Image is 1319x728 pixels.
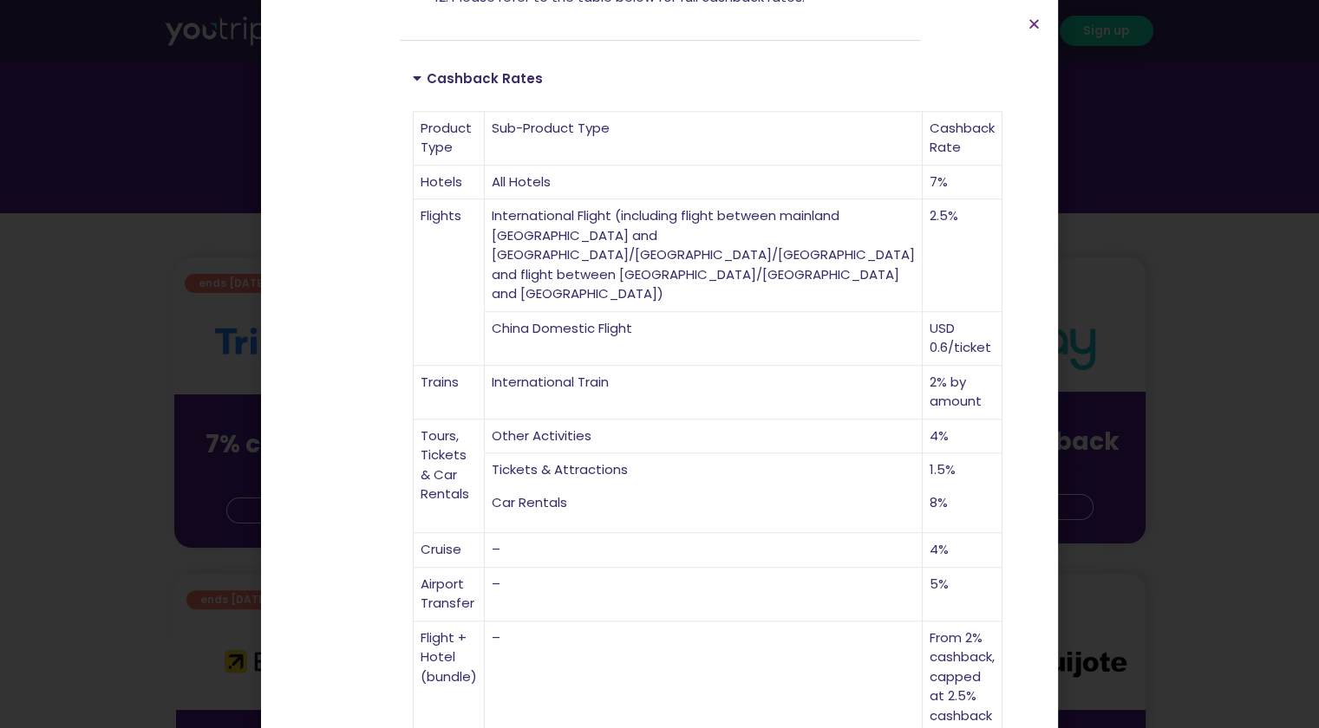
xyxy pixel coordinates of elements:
[414,568,485,621] td: Airport Transfer
[414,199,485,366] td: Flights
[923,199,1002,312] td: 2.5%
[414,533,485,568] td: Cruise
[485,419,923,454] td: Other Activities
[1028,17,1041,30] a: Close
[923,533,1002,568] td: 4%
[930,493,948,511] span: 8%
[485,366,923,419] td: International Train
[485,533,923,568] td: –
[923,568,1002,621] td: 5%
[923,112,1002,166] td: Cashback Rate
[427,69,543,88] a: Cashback Rates
[492,460,915,480] p: Tickets & Attractions
[485,568,923,621] td: –
[485,166,923,200] td: All Hotels
[485,112,923,166] td: Sub-Product Type
[414,166,485,200] td: Hotels
[414,419,485,534] td: Tours, Tickets & Car Rentals
[414,366,485,419] td: Trains
[492,493,567,511] span: Car Rentals
[485,312,923,366] td: China Domestic Flight
[923,419,1002,454] td: 4%
[400,58,920,98] div: Cashback Rates
[485,199,923,312] td: International Flight (including flight between mainland [GEOGRAPHIC_DATA] and [GEOGRAPHIC_DATA]/[...
[923,366,1002,419] td: 2% by amount
[923,166,1002,200] td: 7%
[414,112,485,166] td: Product Type
[923,312,1002,366] td: USD 0.6/ticket
[930,460,995,480] p: 1.5%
